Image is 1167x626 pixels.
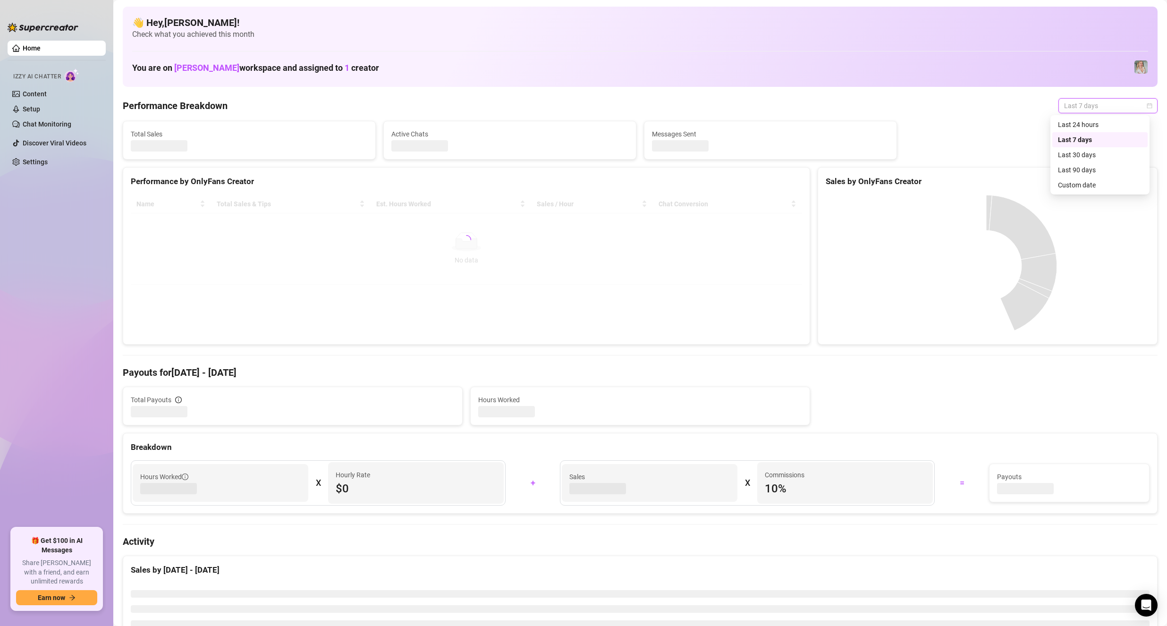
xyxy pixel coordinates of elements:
[23,120,71,128] a: Chat Monitoring
[132,29,1148,40] span: Check what you achieved this month
[16,558,97,586] span: Share [PERSON_NAME] with a friend, and earn unlimited rewards
[1052,117,1148,132] div: Last 24 hours
[16,590,97,605] button: Earn nowarrow-right
[1058,119,1142,130] div: Last 24 hours
[23,44,41,52] a: Home
[13,72,61,81] span: Izzy AI Chatter
[16,536,97,555] span: 🎁 Get $100 in AI Messages
[23,105,40,113] a: Setup
[316,475,321,491] div: X
[1134,60,1148,74] img: Sirene
[652,129,889,139] span: Messages Sent
[1058,135,1142,145] div: Last 7 days
[391,129,628,139] span: Active Chats
[765,470,804,480] article: Commissions
[1052,162,1148,178] div: Last 90 days
[140,472,188,482] span: Hours Worked
[569,472,730,482] span: Sales
[1052,132,1148,147] div: Last 7 days
[1058,150,1142,160] div: Last 30 days
[175,397,182,403] span: info-circle
[132,63,379,73] h1: You are on workspace and assigned to creator
[123,366,1158,379] h4: Payouts for [DATE] - [DATE]
[1052,147,1148,162] div: Last 30 days
[1064,99,1152,113] span: Last 7 days
[1052,178,1148,193] div: Custom date
[174,63,239,73] span: [PERSON_NAME]
[336,481,496,496] span: $0
[1147,103,1152,109] span: calendar
[131,129,368,139] span: Total Sales
[38,594,65,601] span: Earn now
[123,535,1158,548] h4: Activity
[65,68,79,82] img: AI Chatter
[182,474,188,480] span: info-circle
[131,175,802,188] div: Performance by OnlyFans Creator
[997,472,1142,482] span: Payouts
[1058,165,1142,175] div: Last 90 days
[131,395,171,405] span: Total Payouts
[123,99,228,112] h4: Performance Breakdown
[23,158,48,166] a: Settings
[1135,594,1158,617] div: Open Intercom Messenger
[745,475,750,491] div: X
[23,139,86,147] a: Discover Viral Videos
[132,16,1148,29] h4: 👋 Hey, [PERSON_NAME] !
[8,23,78,32] img: logo-BBDzfeDw.svg
[1058,180,1142,190] div: Custom date
[478,395,802,405] span: Hours Worked
[940,475,983,491] div: =
[131,441,1150,454] div: Breakdown
[826,175,1150,188] div: Sales by OnlyFans Creator
[345,63,349,73] span: 1
[336,470,370,480] article: Hourly Rate
[511,475,554,491] div: +
[131,564,1150,576] div: Sales by [DATE] - [DATE]
[69,594,76,601] span: arrow-right
[765,481,925,496] span: 10 %
[462,235,471,245] span: loading
[23,90,47,98] a: Content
